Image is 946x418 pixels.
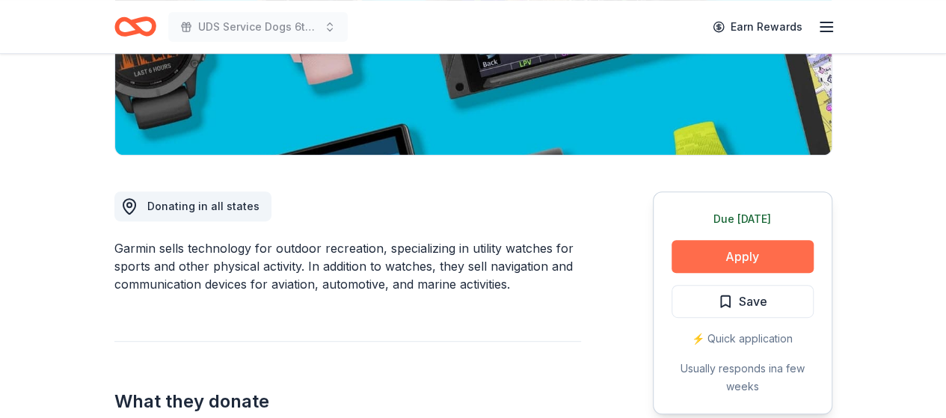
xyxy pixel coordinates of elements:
div: Due [DATE] [672,210,814,228]
div: Usually responds in a few weeks [672,360,814,396]
span: UDS Service Dogs 6th Annual Benefit Golf Tournament [198,18,318,36]
span: Save [739,292,767,311]
span: Donating in all states [147,200,259,212]
div: ⚡️ Quick application [672,330,814,348]
button: Save [672,285,814,318]
a: Earn Rewards [704,13,811,40]
button: Apply [672,240,814,273]
button: UDS Service Dogs 6th Annual Benefit Golf Tournament [168,12,348,42]
a: Home [114,9,156,44]
h2: What they donate [114,390,581,414]
div: Garmin sells technology for outdoor recreation, specializing in utility watches for sports and ot... [114,239,581,293]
